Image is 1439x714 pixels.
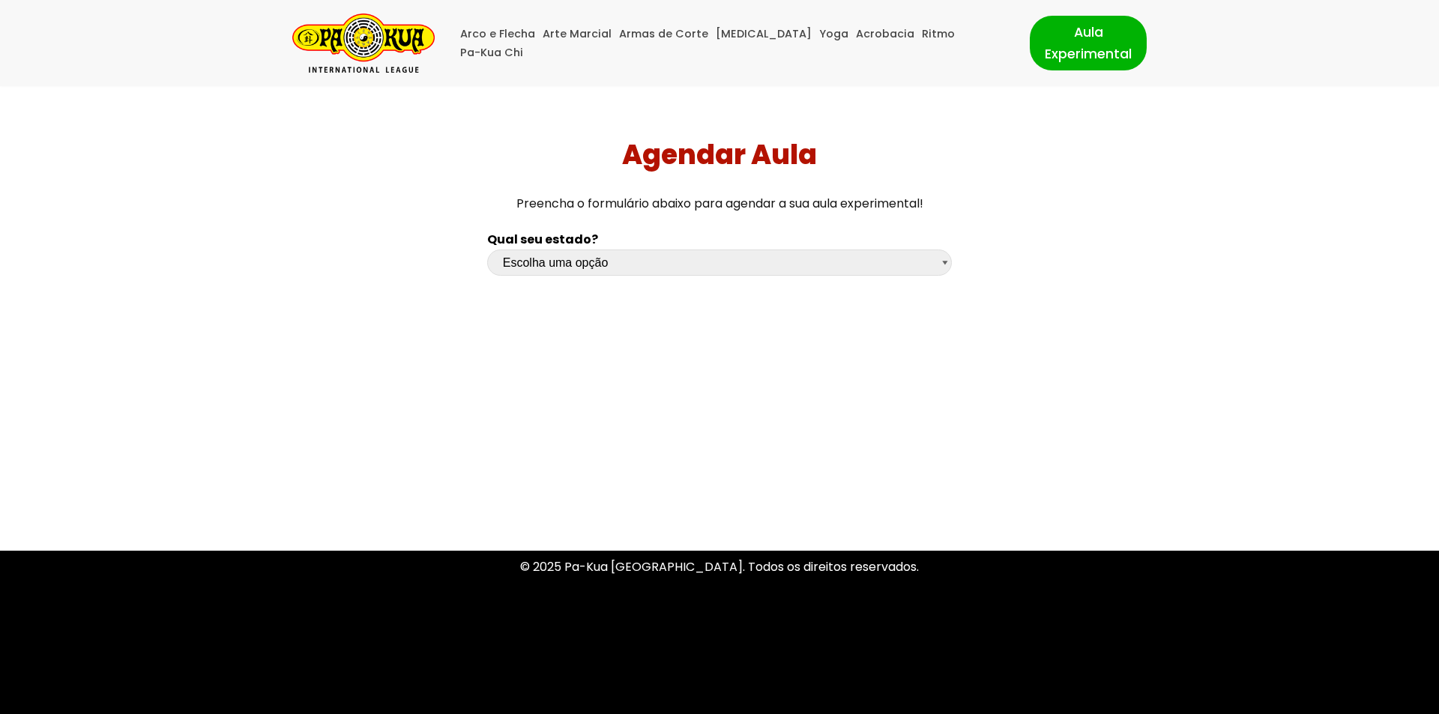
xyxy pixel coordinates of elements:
[619,25,708,43] a: Armas de Corte
[653,621,787,638] a: Política de Privacidade
[460,25,535,43] a: Arco e Flecha
[819,25,848,43] a: Yoga
[292,13,435,73] a: Pa-Kua Brasil Uma Escola de conhecimentos orientais para toda a família. Foco, habilidade concent...
[6,193,1434,214] p: Preencha o formulário abaixo para agendar a sua aula experimental!
[292,686,322,704] a: Neve
[1030,16,1147,70] a: Aula Experimental
[487,231,598,248] b: Qual seu estado?
[457,25,1007,62] div: Menu primário
[856,25,914,43] a: Acrobacia
[922,25,955,43] a: Ritmo
[460,43,523,62] a: Pa-Kua Chi
[6,139,1434,171] h1: Agendar Aula
[543,25,612,43] a: Arte Marcial
[381,686,446,704] a: WordPress
[292,685,446,705] p: | Movido a
[716,25,812,43] a: [MEDICAL_DATA]
[292,557,1147,577] p: © 2025 Pa-Kua [GEOGRAPHIC_DATA]. Todos os direitos reservados.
